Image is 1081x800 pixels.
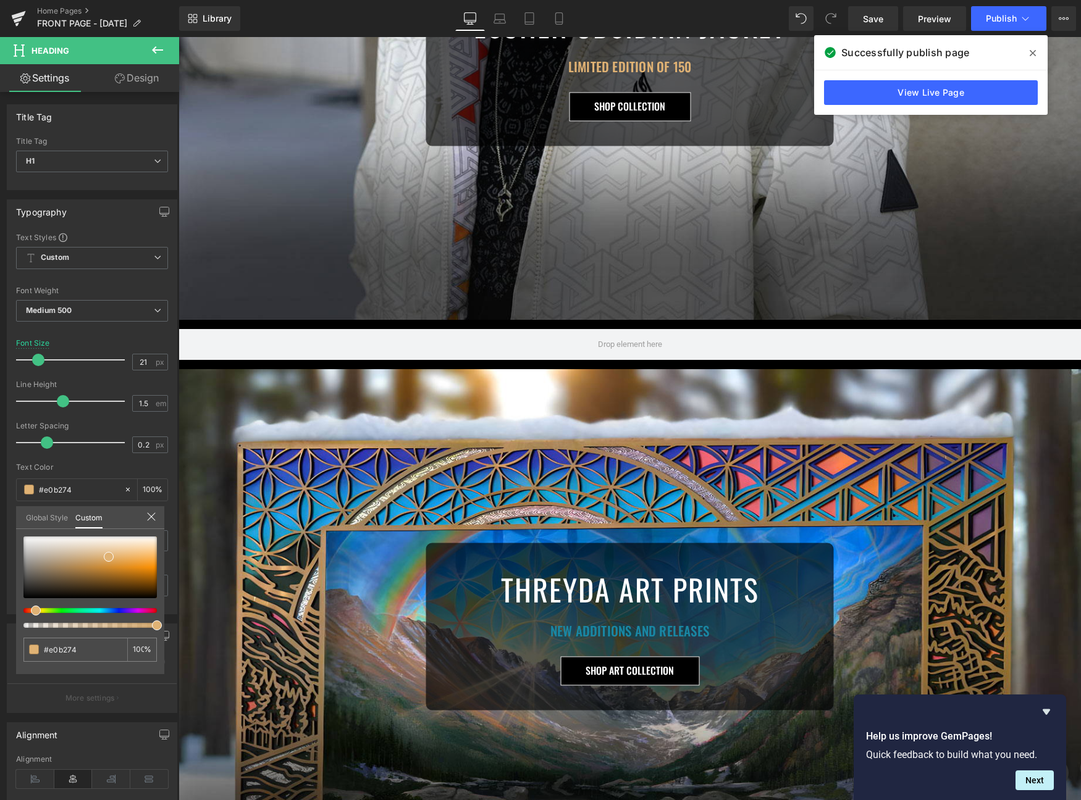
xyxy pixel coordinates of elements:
[1039,704,1054,719] button: Hide survey
[903,6,966,31] a: Preview
[866,729,1054,744] h2: Help us improve GemPages!
[866,749,1054,760] p: Quick feedback to build what you need.
[32,46,69,56] span: Heading
[866,704,1054,790] div: Help us improve GemPages!
[824,80,1038,105] a: View Live Page
[1016,770,1054,790] button: Next question
[37,19,127,28] span: FRONT PAGE - [DATE]
[986,14,1017,23] span: Publish
[179,6,240,31] a: New Library
[44,643,122,656] input: Color
[26,506,68,527] a: Global Style
[455,6,485,31] a: Desktop
[75,506,103,528] a: Custom
[971,6,1046,31] button: Publish
[37,6,179,16] a: Home Pages
[485,6,515,31] a: Laptop
[863,12,883,25] span: Save
[544,6,574,31] a: Mobile
[1051,6,1076,31] button: More
[515,6,544,31] a: Tablet
[127,638,157,662] div: %
[92,64,182,92] a: Design
[918,12,951,25] span: Preview
[203,13,232,24] span: Library
[818,6,843,31] button: Redo
[789,6,814,31] button: Undo
[841,45,969,60] span: Successfully publish page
